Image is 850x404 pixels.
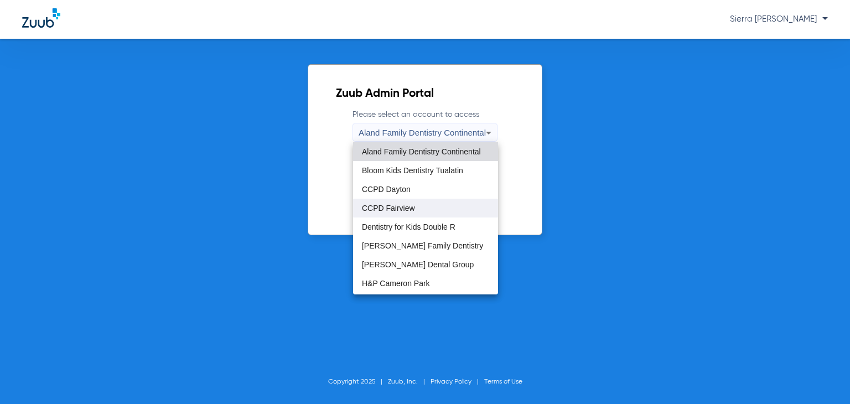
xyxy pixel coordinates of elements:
span: Bloom Kids Dentistry Tualatin [362,167,463,174]
span: Aland Family Dentistry Continental [362,148,481,156]
span: CCPD Fairview [362,204,415,212]
span: [PERSON_NAME] Dental Group [362,261,474,268]
iframe: Chat Widget [795,351,850,404]
span: CCPD Dayton [362,185,411,193]
span: [PERSON_NAME] Family Dentistry [362,242,483,250]
span: H&P Cameron Park [362,279,430,287]
span: Dentistry for Kids Double R [362,223,455,231]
